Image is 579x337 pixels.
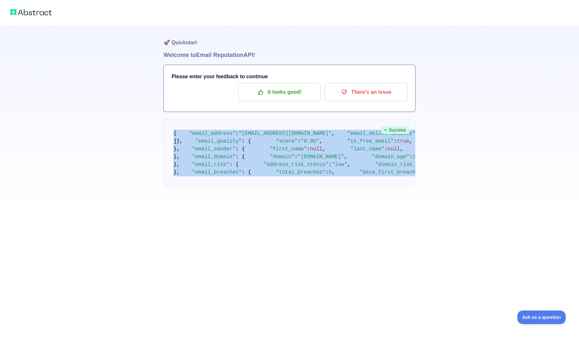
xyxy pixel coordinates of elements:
span: : { [236,146,245,152]
span: "email_sender" [192,146,236,152]
span: "score" [276,138,298,144]
span: "email_risk" [192,162,229,168]
span: "email_deliverability" [347,131,416,136]
span: : [307,146,310,152]
span: 10967 [412,154,428,160]
span: null [388,146,400,152]
span: "is_free_email" [347,138,394,144]
span: Success [382,126,409,134]
span: : [384,146,388,152]
span: : { [236,154,245,160]
span: "domain_age" [372,154,409,160]
span: true [397,138,409,144]
h3: Please enter your feedback to continue [172,73,407,81]
span: : [298,138,301,144]
h1: Welcome to Email Reputation API! [163,50,416,60]
p: There's an issue [330,87,403,98]
span: : { [242,169,251,175]
button: It looks good! [238,83,321,101]
span: : [236,131,239,136]
span: : [394,138,397,144]
span: : { [229,162,239,168]
p: It looks good! [243,87,316,98]
span: "email_quality" [195,138,242,144]
span: null [310,146,322,152]
span: , [400,146,403,152]
span: "[EMAIL_ADDRESS][DOMAIN_NAME]" [239,131,332,136]
h1: 🚀 Quickstart [163,26,416,50]
span: : [325,169,329,175]
span: "total_breaches" [276,169,326,175]
span: : [329,162,332,168]
span: "domain_risk_status" [375,162,437,168]
span: "domain" [270,154,295,160]
button: There's an issue [325,83,407,101]
span: : { [242,138,251,144]
span: , [319,138,322,144]
span: : [294,154,298,160]
span: "last_name" [350,146,384,152]
span: "low" [332,162,347,168]
span: , [344,154,347,160]
span: : [409,154,413,160]
span: { [174,131,177,136]
span: "date_first_breached" [360,169,425,175]
span: , [332,169,335,175]
span: "email_address" [189,131,236,136]
img: Abstract logo [10,8,52,17]
span: , [322,146,326,152]
iframe: Toggle Customer Support [517,310,566,324]
span: , [409,138,413,144]
span: "address_risk_status" [263,162,329,168]
span: , [332,131,335,136]
span: "0.95" [301,138,320,144]
span: "first_name" [270,146,307,152]
span: "email_breaches" [192,169,242,175]
span: 0 [329,169,332,175]
span: , [347,162,351,168]
span: "email_domain" [192,154,236,160]
span: "[DOMAIN_NAME]" [298,154,344,160]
